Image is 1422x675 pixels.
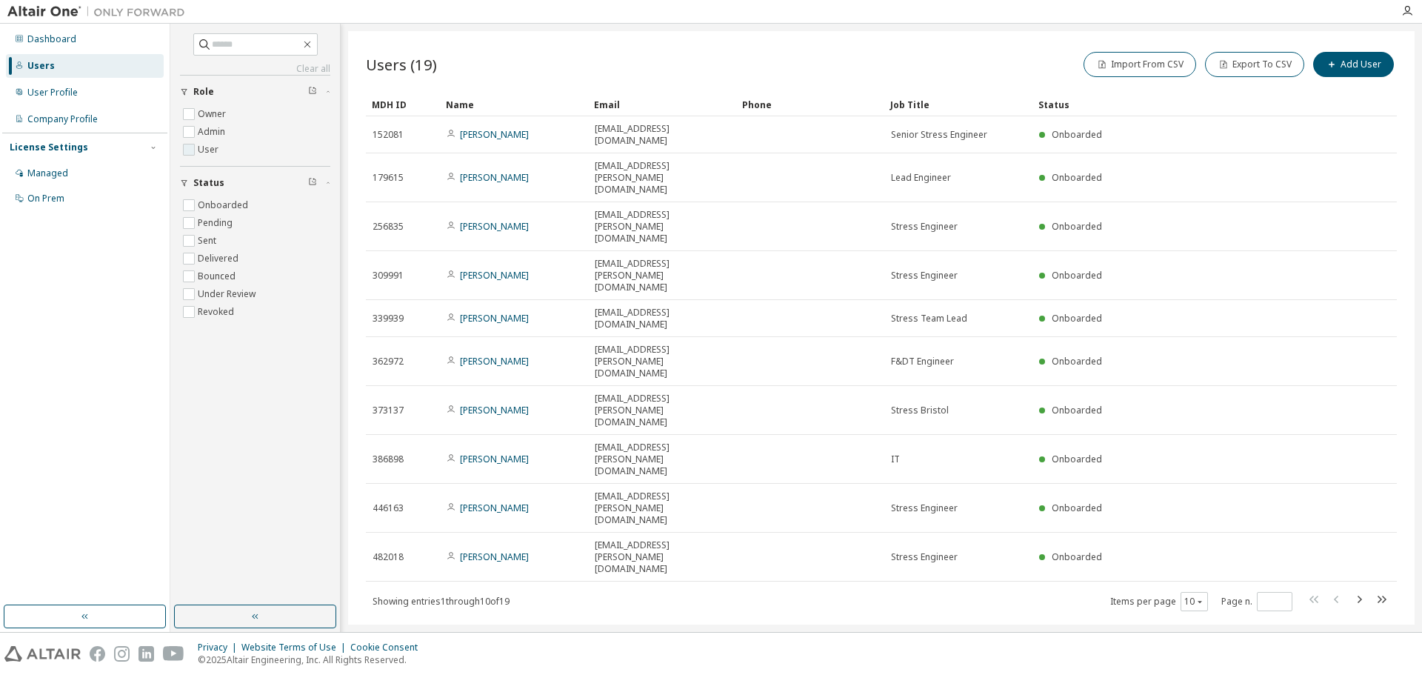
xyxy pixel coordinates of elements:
[891,356,954,368] span: F&DT Engineer
[241,642,350,654] div: Website Terms of Use
[891,313,967,325] span: Stress Team Lead
[891,129,987,141] span: Senior Stress Engineer
[595,491,730,526] span: [EMAIL_ADDRESS][PERSON_NAME][DOMAIN_NAME]
[595,344,730,379] span: [EMAIL_ADDRESS][PERSON_NAME][DOMAIN_NAME]
[1052,355,1102,368] span: Onboarded
[742,93,878,116] div: Phone
[1052,551,1102,563] span: Onboarded
[890,93,1027,116] div: Job Title
[138,646,154,662] img: linkedin.svg
[595,307,730,330] span: [EMAIL_ADDRESS][DOMAIN_NAME]
[373,502,404,514] span: 446163
[163,646,184,662] img: youtube.svg
[1205,52,1304,77] button: Export To CSV
[595,539,730,575] span: [EMAIL_ADDRESS][PERSON_NAME][DOMAIN_NAME]
[27,87,78,99] div: User Profile
[460,453,529,465] a: [PERSON_NAME]
[1052,269,1102,282] span: Onboarded
[595,442,730,477] span: [EMAIL_ADDRESS][PERSON_NAME][DOMAIN_NAME]
[198,303,237,321] label: Revoked
[90,646,105,662] img: facebook.svg
[350,642,427,654] div: Cookie Consent
[193,177,224,189] span: Status
[891,221,958,233] span: Stress Engineer
[595,258,730,293] span: [EMAIL_ADDRESS][PERSON_NAME][DOMAIN_NAME]
[1084,52,1196,77] button: Import From CSV
[198,267,238,285] label: Bounced
[372,93,434,116] div: MDH ID
[1221,592,1292,611] span: Page n.
[10,142,88,153] div: License Settings
[198,232,219,250] label: Sent
[1052,404,1102,416] span: Onboarded
[27,60,55,72] div: Users
[180,76,330,108] button: Role
[308,177,317,189] span: Clear filter
[1052,220,1102,233] span: Onboarded
[1052,128,1102,141] span: Onboarded
[198,123,228,141] label: Admin
[460,502,529,514] a: [PERSON_NAME]
[27,33,76,45] div: Dashboard
[595,123,730,147] span: [EMAIL_ADDRESS][DOMAIN_NAME]
[198,105,229,123] label: Owner
[1052,312,1102,325] span: Onboarded
[1313,52,1394,77] button: Add User
[7,4,193,19] img: Altair One
[1110,592,1208,611] span: Items per page
[1052,453,1102,465] span: Onboarded
[891,405,949,416] span: Stress Bristol
[27,193,64,205] div: On Prem
[373,453,404,465] span: 386898
[891,502,958,514] span: Stress Engineer
[373,356,404,368] span: 362972
[1052,502,1102,514] span: Onboarded
[1052,171,1102,184] span: Onboarded
[198,285,258,303] label: Under Review
[198,196,251,214] label: Onboarded
[366,54,437,75] span: Users (19)
[595,393,730,428] span: [EMAIL_ADDRESS][PERSON_NAME][DOMAIN_NAME]
[198,642,241,654] div: Privacy
[4,646,81,662] img: altair_logo.svg
[460,312,529,325] a: [PERSON_NAME]
[1038,93,1320,116] div: Status
[460,128,529,141] a: [PERSON_NAME]
[460,551,529,563] a: [PERSON_NAME]
[891,453,900,465] span: IT
[446,93,582,116] div: Name
[373,129,404,141] span: 152081
[460,269,529,282] a: [PERSON_NAME]
[193,86,214,98] span: Role
[460,355,529,368] a: [PERSON_NAME]
[460,171,529,184] a: [PERSON_NAME]
[1184,596,1204,608] button: 10
[595,209,730,245] span: [EMAIL_ADDRESS][PERSON_NAME][DOMAIN_NAME]
[198,654,427,666] p: © 2025 Altair Engineering, Inc. All Rights Reserved.
[373,313,404,325] span: 339939
[594,93,730,116] div: Email
[373,270,404,282] span: 309991
[198,250,241,267] label: Delivered
[198,141,221,159] label: User
[114,646,130,662] img: instagram.svg
[198,214,236,232] label: Pending
[373,405,404,416] span: 373137
[891,172,951,184] span: Lead Engineer
[891,270,958,282] span: Stress Engineer
[180,167,330,199] button: Status
[460,404,529,416] a: [PERSON_NAME]
[180,63,330,75] a: Clear all
[373,221,404,233] span: 256835
[891,551,958,563] span: Stress Engineer
[27,167,68,179] div: Managed
[373,172,404,184] span: 179615
[460,220,529,233] a: [PERSON_NAME]
[373,595,510,608] span: Showing entries 1 through 10 of 19
[373,551,404,563] span: 482018
[308,86,317,98] span: Clear filter
[595,160,730,196] span: [EMAIL_ADDRESS][PERSON_NAME][DOMAIN_NAME]
[27,113,98,125] div: Company Profile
